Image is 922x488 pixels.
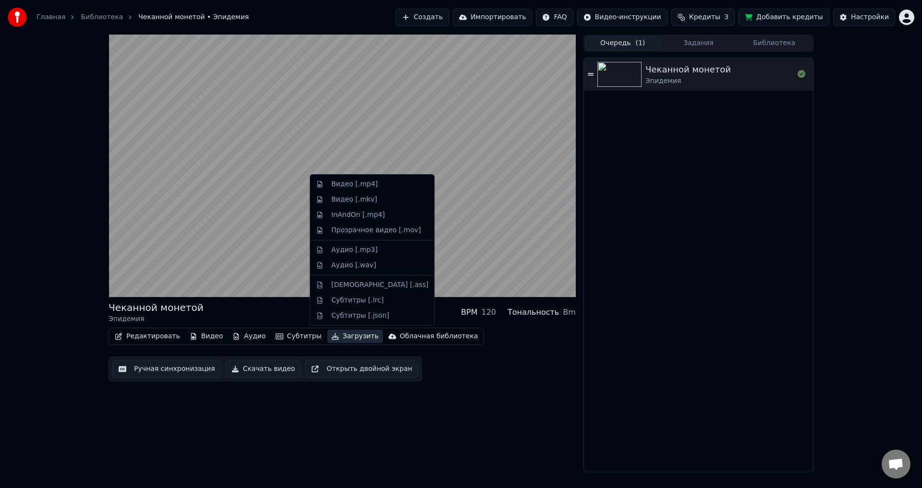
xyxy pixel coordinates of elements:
[225,360,302,378] button: Скачать видео
[461,307,477,318] div: BPM
[331,226,421,235] div: Прозрачное видео [.mov]
[81,12,123,22] a: Библиотека
[186,330,227,343] button: Видео
[8,8,27,27] img: youka
[305,360,418,378] button: Открыть двойной экран
[331,311,389,321] div: Субтитры [.json]
[331,210,385,220] div: InAndOn [.mp4]
[851,12,889,22] div: Настройки
[36,12,65,22] a: Главная
[882,450,910,478] div: Открытый чат
[138,12,249,22] span: Чеканной монетой • Эпидемия
[508,307,559,318] div: Тональность
[111,330,184,343] button: Редактировать
[661,36,737,50] button: Задания
[635,38,645,48] span: ( 1 )
[109,314,204,324] div: Эпидемия
[645,76,731,86] div: Эпидемия
[481,307,496,318] div: 120
[396,9,449,26] button: Создать
[112,360,221,378] button: Ручная синхронизация
[109,301,204,314] div: Чеканной монетой
[328,330,383,343] button: Загрузить
[833,9,895,26] button: Настройки
[331,296,384,305] div: Субтитры [.lrc]
[689,12,720,22] span: Кредиты
[724,12,728,22] span: 3
[36,12,249,22] nav: breadcrumb
[563,307,576,318] div: Bm
[536,9,573,26] button: FAQ
[331,261,376,270] div: Аудио [.wav]
[577,9,667,26] button: Видео-инструкции
[400,332,478,341] div: Облачная библиотека
[453,9,533,26] button: Импортировать
[229,330,269,343] button: Аудио
[331,245,377,255] div: Аудио [.mp3]
[331,280,428,290] div: [DEMOGRAPHIC_DATA] [.ass]
[739,9,829,26] button: Добавить кредиты
[645,63,731,76] div: Чеканной монетой
[736,36,812,50] button: Библиотека
[585,36,661,50] button: Очередь
[272,330,326,343] button: Субтитры
[671,9,735,26] button: Кредиты3
[331,179,378,189] div: Видео [.mp4]
[331,195,377,204] div: Видео [.mkv]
